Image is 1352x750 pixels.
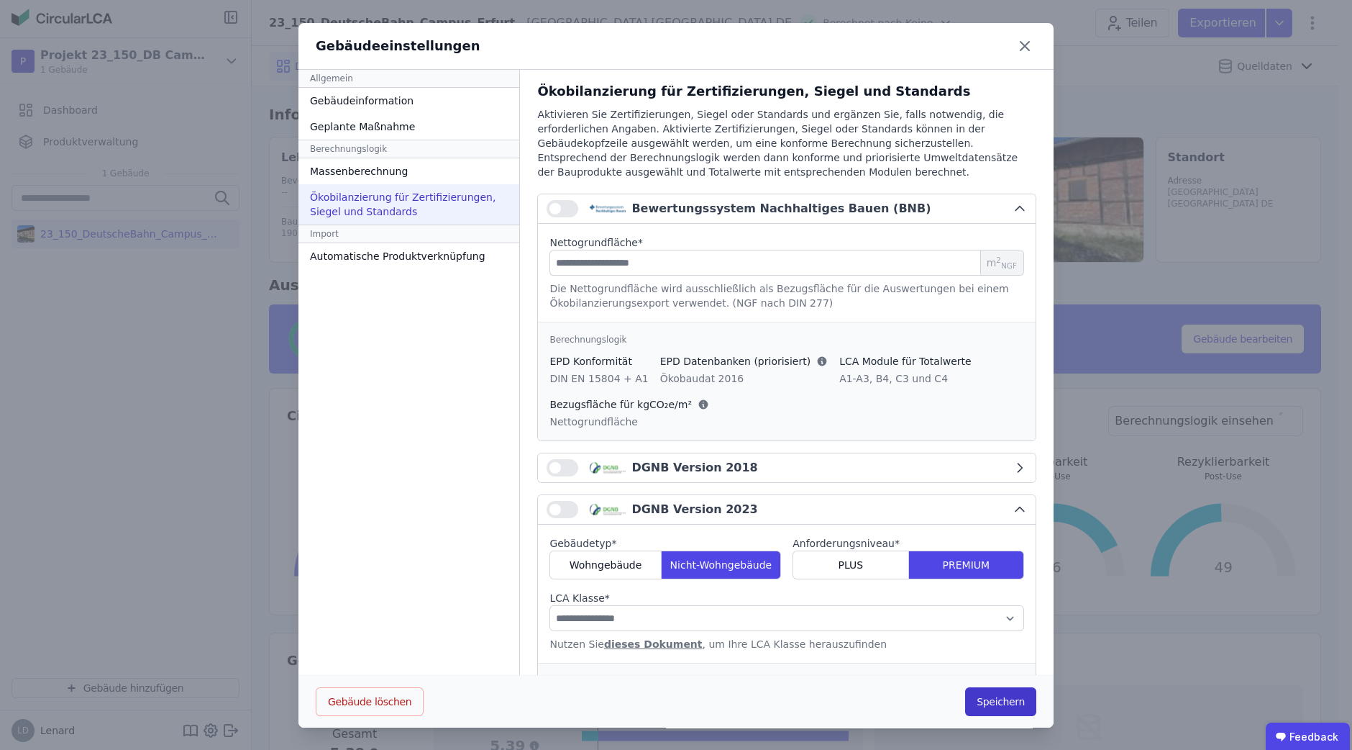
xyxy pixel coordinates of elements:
[298,70,519,88] div: Allgemein
[590,200,626,217] img: bnb_logo-CNxcAojW.svg
[670,558,772,572] span: Nicht-Wohngebäude
[549,281,1024,310] div: Die Nettogrundfläche wird ausschließlich als Bezugsfläche für die Auswertungen bei einem Ökobilan...
[538,453,1036,482] button: DGNB Version 2018
[298,114,519,140] div: Geplante Maßnahme
[839,558,864,572] span: PLUS
[538,495,1036,525] button: DGNB Version 2023
[570,558,642,572] span: Wohngebäude
[549,334,1024,345] div: Berechnungslogik
[631,501,757,518] div: DGNB Version 2023
[793,536,1024,551] label: audits.requiredField
[549,354,648,369] div: EPD Konformität
[537,81,1036,101] div: Ökobilanzierung für Zertifizierungen, Siegel und Standards
[1001,261,1017,270] sub: NGF
[298,140,519,158] div: Berechnungslogik
[987,256,1017,270] span: m
[298,184,519,225] div: Ökobilanzierung für Zertifizierungen, Siegel und Standards
[537,107,1036,194] div: Aktivieren Sie Zertifizierungen, Siegel oder Standards und ergänzen Sie, falls notwendig, die erf...
[590,459,626,476] img: dgnb_logo-x_03lAI3.svg
[549,591,1024,605] label: audits.requiredField
[549,371,648,386] div: DIN EN 15804 + A1
[549,415,709,429] div: Nettogrundfläche
[590,501,626,518] img: dgnb_logo-x_03lAI3.svg
[549,536,781,551] label: audits.requiredField
[996,256,1001,264] sup: 2
[549,637,1024,651] div: Nutzen Sie , um Ihre LCA Klasse herauszufinden
[298,225,519,243] div: Import
[839,371,972,386] div: A1-A3, B4, C3 und C4
[298,243,519,269] div: Automatische Produktverknüpfung
[298,88,519,114] div: Gebäudeinformation
[631,200,931,217] div: Bewertungssystem Nachhaltiges Bauen (BNB)
[316,687,424,716] button: Gebäude löschen
[839,354,972,369] div: LCA Module für Totalwerte
[631,459,757,476] div: DGNB Version 2018
[943,558,990,572] span: PREMIUM
[660,371,828,386] div: Ökobaudat 2016
[298,158,519,184] div: Massenberechnung
[604,638,703,650] a: dieses Dokument
[660,354,810,369] span: EPD Datenbanken (priorisiert)
[538,194,1036,224] button: Bewertungssystem Nachhaltiges Bauen (BNB)
[549,397,709,412] div: Bezugsfläche für kgCO₂e/m²
[549,235,643,250] label: audits.requiredField
[316,36,480,56] div: Gebäudeeinstellungen
[965,687,1036,716] button: Speichern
